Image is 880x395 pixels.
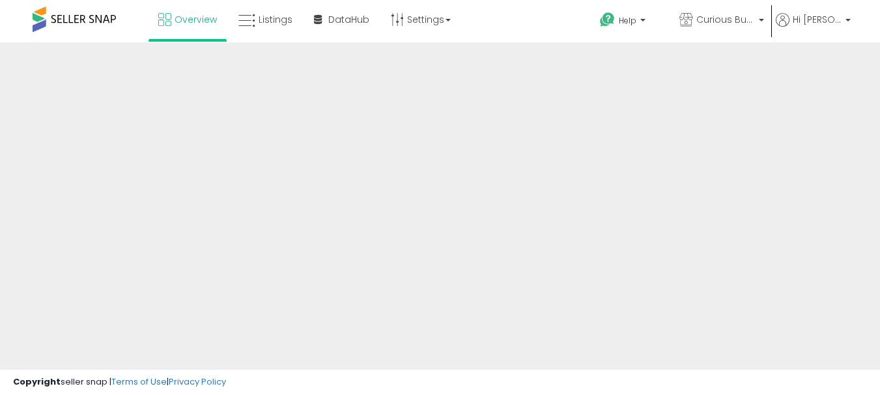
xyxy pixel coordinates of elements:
[175,13,217,26] span: Overview
[328,13,369,26] span: DataHub
[13,375,61,388] strong: Copyright
[111,375,167,388] a: Terms of Use
[696,13,755,26] span: Curious Buy Nature
[259,13,292,26] span: Listings
[13,376,226,388] div: seller snap | |
[793,13,842,26] span: Hi [PERSON_NAME]
[599,12,616,28] i: Get Help
[776,13,851,42] a: Hi [PERSON_NAME]
[589,2,668,42] a: Help
[619,15,636,26] span: Help
[169,375,226,388] a: Privacy Policy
